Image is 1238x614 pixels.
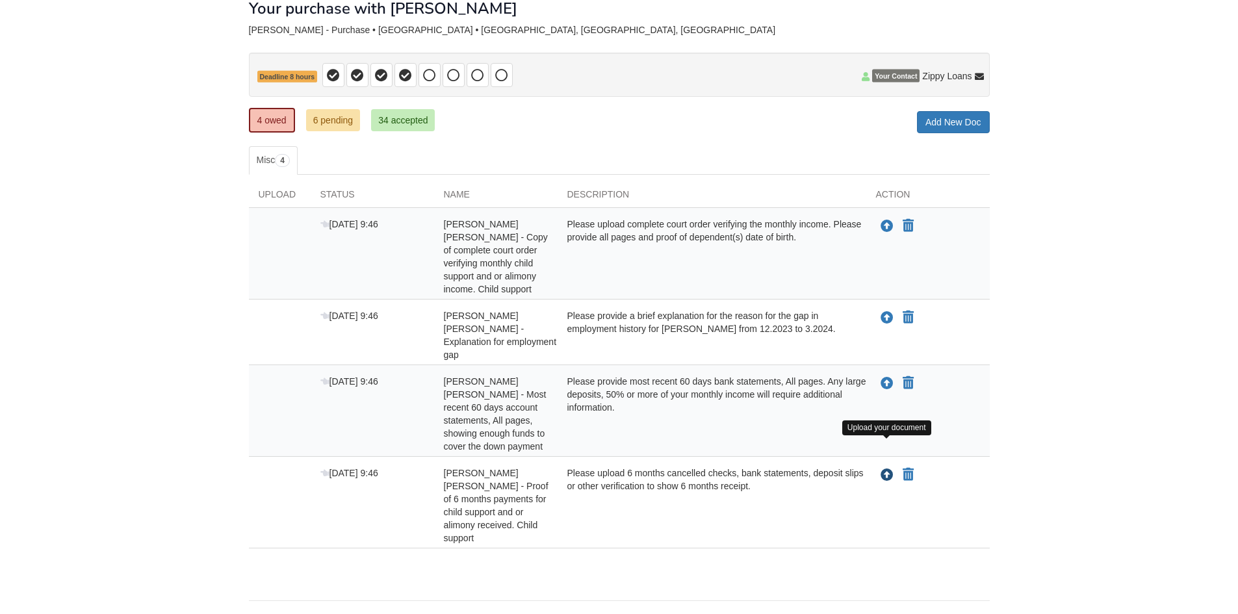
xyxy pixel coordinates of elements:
[879,467,895,483] button: Upload Fabiola Lopez Franco - Proof of 6 months payments for child support and or alimony receive...
[320,468,378,478] span: [DATE] 9:46
[257,71,318,83] span: Deadline 8 hours
[558,309,866,361] div: Please provide a brief explanation for the reason for the gap in employment history for [PERSON_N...
[901,376,915,391] button: Declare Fabiola Lopez Franco - Most recent 60 days account statements, All pages, showing enough ...
[879,375,895,392] button: Upload Fabiola Lopez Franco - Most recent 60 days account statements, All pages, showing enough f...
[901,218,915,234] button: Declare Fabiola Lopez Franco - Copy of complete court order verifying monthly child support and o...
[444,376,547,452] span: [PERSON_NAME] [PERSON_NAME] - Most recent 60 days account statements, All pages, showing enough f...
[249,188,311,207] div: Upload
[842,420,931,435] div: Upload your document
[249,108,295,133] a: 4 owed
[922,70,972,83] span: Zippy Loans
[879,218,895,235] button: Upload Fabiola Lopez Franco - Copy of complete court order verifying monthly child support and or...
[879,309,895,326] button: Upload Fabiola Lopez Franco - Explanation for employment gap
[872,70,920,83] span: Your Contact
[901,310,915,326] button: Declare Fabiola Lopez Franco - Explanation for employment gap not applicable
[558,375,866,453] div: Please provide most recent 60 days bank statements, All pages. Any large deposits, 50% or more of...
[320,376,378,387] span: [DATE] 9:46
[434,188,558,207] div: Name
[444,311,557,360] span: [PERSON_NAME] [PERSON_NAME] - Explanation for employment gap
[320,219,378,229] span: [DATE] 9:46
[311,188,434,207] div: Status
[249,25,990,36] div: [PERSON_NAME] - Purchase • [GEOGRAPHIC_DATA] • [GEOGRAPHIC_DATA], [GEOGRAPHIC_DATA], [GEOGRAPHIC_...
[558,218,866,296] div: Please upload complete court order verifying the monthly income. Please provide all pages and pro...
[558,467,866,544] div: Please upload 6 months cancelled checks, bank statements, deposit slips or other verification to ...
[306,109,361,131] a: 6 pending
[444,219,548,294] span: [PERSON_NAME] [PERSON_NAME] - Copy of complete court order verifying monthly child support and or...
[249,146,298,175] a: Misc
[320,311,378,321] span: [DATE] 9:46
[558,188,866,207] div: Description
[917,111,990,133] a: Add New Doc
[866,188,990,207] div: Action
[444,468,548,543] span: [PERSON_NAME] [PERSON_NAME] - Proof of 6 months payments for child support and or alimony receive...
[275,154,290,167] span: 4
[371,109,435,131] a: 34 accepted
[901,467,915,483] button: Declare Fabiola Lopez Franco - Proof of 6 months payments for child support and or alimony receiv...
